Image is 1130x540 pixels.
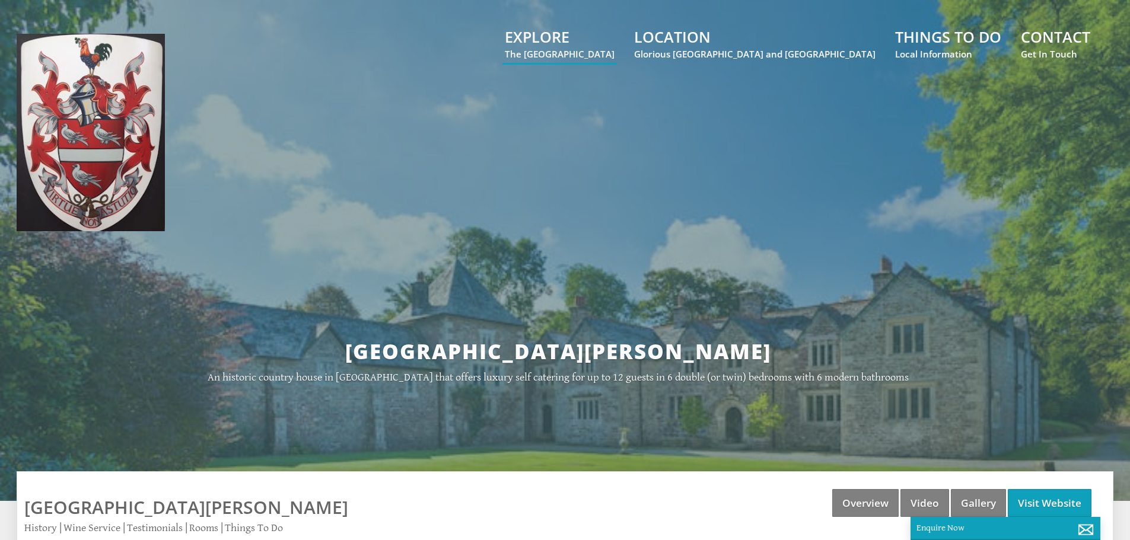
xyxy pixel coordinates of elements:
a: Visit Website [1008,489,1091,517]
h2: [GEOGRAPHIC_DATA][PERSON_NAME] [125,337,991,365]
a: LOCATIONGlorious [GEOGRAPHIC_DATA] and [GEOGRAPHIC_DATA] [634,27,876,60]
a: [GEOGRAPHIC_DATA][PERSON_NAME] [24,495,348,519]
small: The [GEOGRAPHIC_DATA] [505,48,615,60]
small: Glorious [GEOGRAPHIC_DATA] and [GEOGRAPHIC_DATA] [634,48,876,60]
a: Overview [832,489,899,517]
small: Local Information [895,48,1001,60]
small: Get In Touch [1021,48,1090,60]
a: Things To Do [225,522,283,534]
a: CONTACTGet In Touch [1021,27,1090,60]
img: Great Bidlake Manor [17,34,165,231]
a: History [24,522,57,534]
a: EXPLOREThe [GEOGRAPHIC_DATA] [505,27,615,60]
p: An historic country house in [GEOGRAPHIC_DATA] that offers luxury self catering for up to 12 gues... [125,371,991,384]
a: Gallery [951,489,1006,517]
a: THINGS TO DOLocal Information [895,27,1001,60]
a: Video [900,489,949,517]
a: Wine Service [63,522,120,534]
a: Testimonials [127,522,183,534]
p: Enquire Now [916,523,1094,533]
a: Rooms [189,522,218,534]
